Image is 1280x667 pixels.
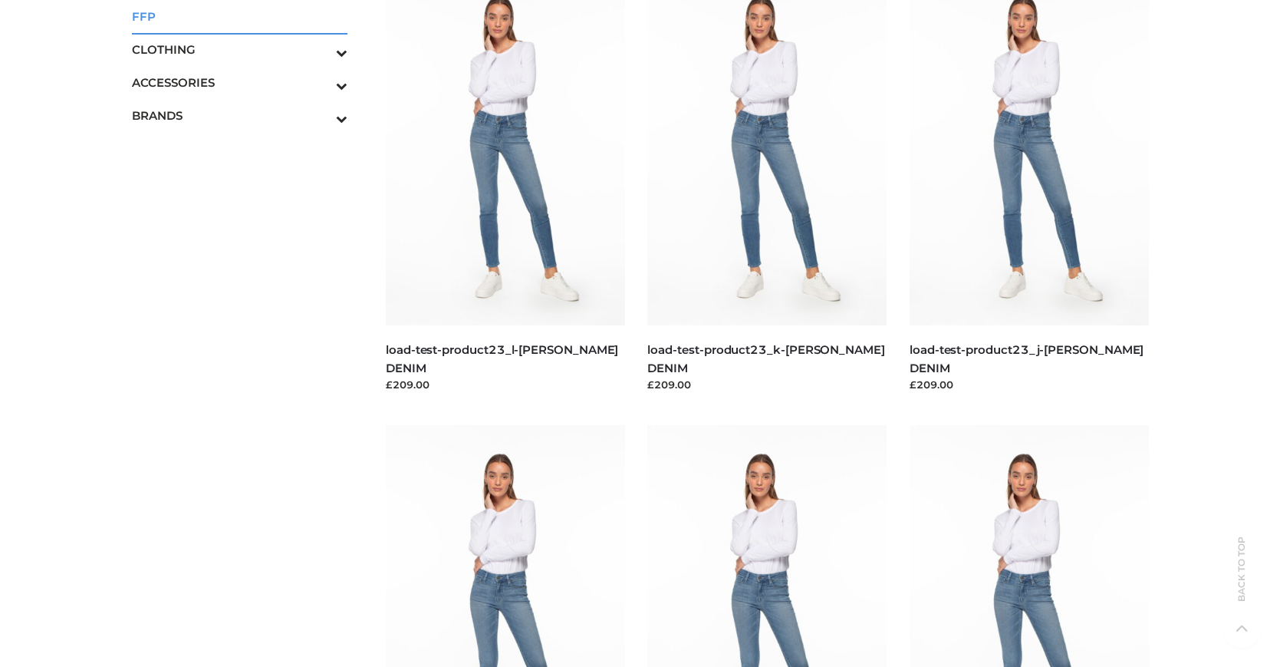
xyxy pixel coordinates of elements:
[294,66,347,99] button: Toggle Submenu
[386,342,618,375] a: load-test-product23_l-[PERSON_NAME] DENIM
[132,107,348,124] span: BRANDS
[132,99,348,132] a: BRANDSToggle Submenu
[910,377,1149,392] div: £209.00
[132,8,348,25] span: FFP
[910,342,1143,375] a: load-test-product23_j-[PERSON_NAME] DENIM
[386,377,625,392] div: £209.00
[132,74,348,91] span: ACCESSORIES
[132,41,348,58] span: CLOTHING
[647,342,884,375] a: load-test-product23_k-[PERSON_NAME] DENIM
[294,33,347,66] button: Toggle Submenu
[1222,563,1261,602] span: Back to top
[294,99,347,132] button: Toggle Submenu
[647,377,887,392] div: £209.00
[132,33,348,66] a: CLOTHINGToggle Submenu
[132,66,348,99] a: ACCESSORIESToggle Submenu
